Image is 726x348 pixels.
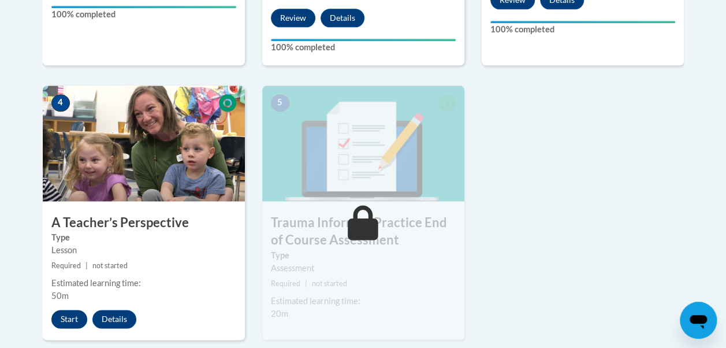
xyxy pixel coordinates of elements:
button: Details [92,310,136,328]
button: Review [271,9,315,27]
label: 100% completed [490,23,675,36]
div: Your progress [51,6,236,8]
h3: Trauma Informed Practice End of Course Assessment [262,214,464,250]
h3: A Teacher’s Perspective [43,214,245,232]
span: Required [51,261,81,270]
button: Start [51,310,87,328]
span: 20m [271,309,288,319]
label: 100% completed [51,8,236,21]
span: 50m [51,291,69,301]
span: Required [271,279,300,288]
img: Course Image [43,86,245,201]
button: Details [321,9,364,27]
label: Type [271,249,456,262]
label: 100% completed [271,41,456,54]
div: Lesson [51,244,236,257]
span: 5 [271,94,289,112]
span: | [305,279,307,288]
span: not started [92,261,128,270]
div: Estimated learning time: [51,277,236,290]
div: Your progress [271,39,456,41]
span: not started [312,279,347,288]
div: Assessment [271,262,456,275]
label: Type [51,231,236,244]
div: Your progress [490,21,675,23]
span: 4 [51,94,70,112]
iframe: Button to launch messaging window [680,302,717,339]
span: | [85,261,88,270]
img: Course Image [262,86,464,201]
div: Estimated learning time: [271,295,456,308]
